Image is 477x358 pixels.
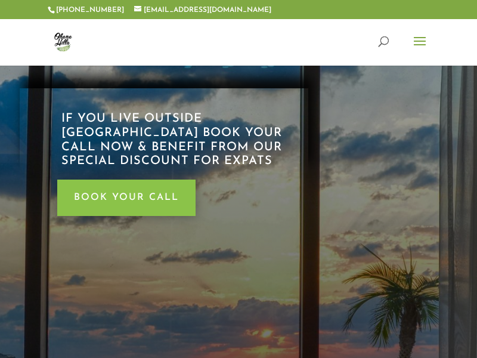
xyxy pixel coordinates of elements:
[56,7,124,14] a: [PHONE_NUMBER]
[50,29,76,54] img: ohana-hills
[61,112,308,169] p: IF YOU LIVE OUTSIDE [GEOGRAPHIC_DATA] BOOK YOUR CALL NOW & BENEFIT FROM OUR SPECIAL DISCOUNT FOR ...
[134,7,271,14] a: [EMAIL_ADDRESS][DOMAIN_NAME]
[57,180,196,216] a: BOOK YOUR CALL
